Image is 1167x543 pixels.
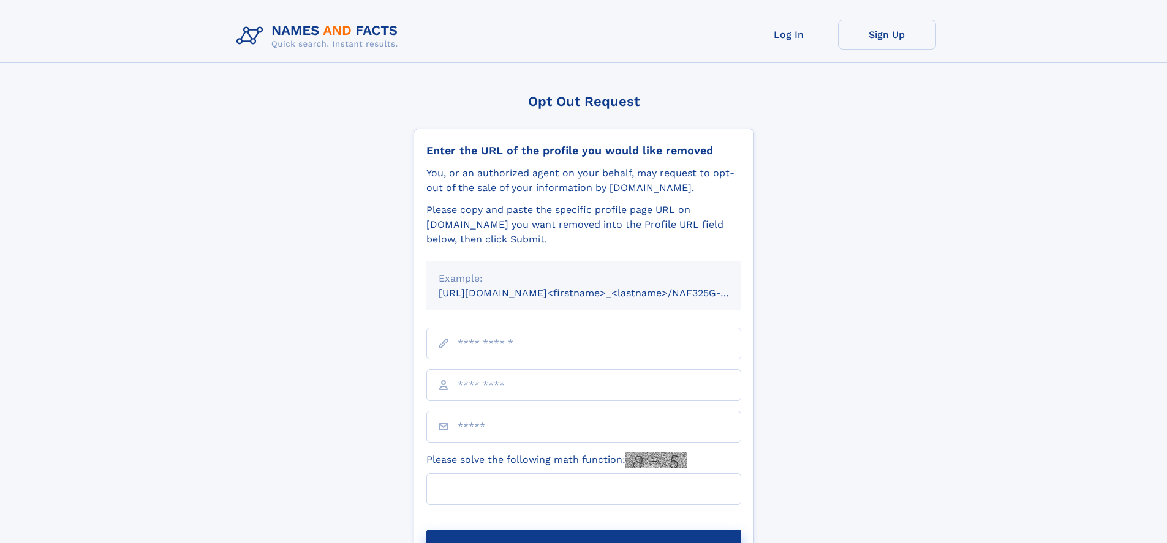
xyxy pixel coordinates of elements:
[426,452,687,468] label: Please solve the following math function:
[426,166,741,195] div: You, or an authorized agent on your behalf, may request to opt-out of the sale of your informatio...
[426,144,741,157] div: Enter the URL of the profile you would like removed
[740,20,838,50] a: Log In
[838,20,936,50] a: Sign Up
[439,287,765,299] small: [URL][DOMAIN_NAME]<firstname>_<lastname>/NAF325G-xxxxxxxx
[439,271,729,286] div: Example:
[414,94,754,109] div: Opt Out Request
[232,20,408,53] img: Logo Names and Facts
[426,203,741,247] div: Please copy and paste the specific profile page URL on [DOMAIN_NAME] you want removed into the Pr...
